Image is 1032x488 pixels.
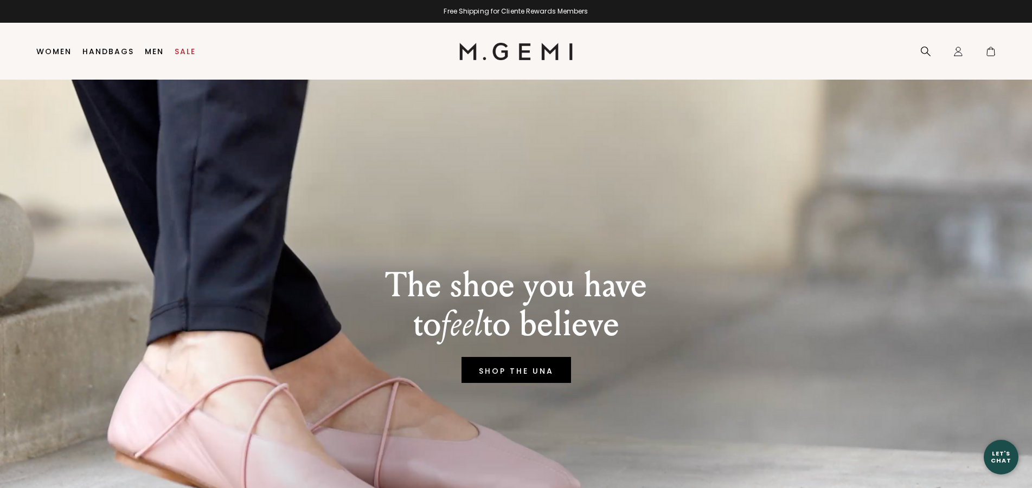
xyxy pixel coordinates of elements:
a: Men [145,47,164,56]
p: to to believe [385,305,647,344]
div: Let's Chat [984,450,1018,464]
a: Handbags [82,47,134,56]
em: feel [441,303,483,345]
p: The shoe you have [385,266,647,305]
a: SHOP THE UNA [461,357,571,383]
a: Women [36,47,72,56]
a: Sale [175,47,196,56]
img: M.Gemi [459,43,573,60]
